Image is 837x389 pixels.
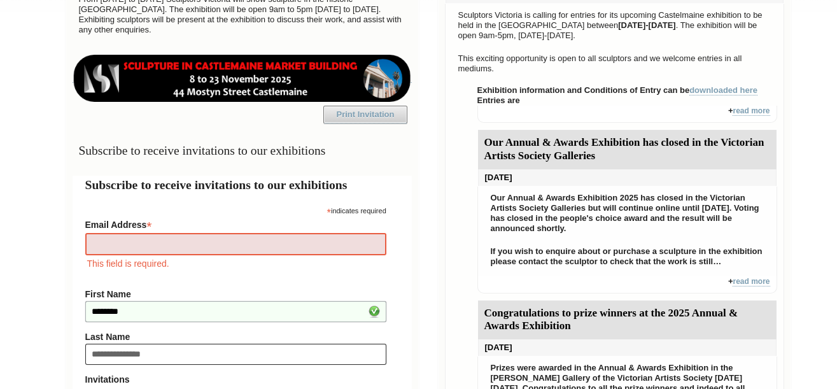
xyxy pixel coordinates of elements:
[484,243,770,270] p: If you wish to enquire about or purchase a sculpture in the exhibition please contact the sculpto...
[85,204,386,216] div: indicates required
[85,332,386,342] label: Last Name
[73,55,412,102] img: castlemaine-ldrbd25v2.png
[85,216,386,231] label: Email Address
[478,130,777,169] div: Our Annual & Awards Exhibition has closed in the Victorian Artists Society Galleries
[85,176,399,194] h2: Subscribe to receive invitations to our exhibitions
[689,85,757,95] a: downloaded here
[478,339,777,356] div: [DATE]
[452,50,777,77] p: This exciting opportunity is open to all sculptors and we welcome entries in all mediums.
[618,20,676,30] strong: [DATE]-[DATE]
[73,138,412,163] h3: Subscribe to receive invitations to our exhibitions
[85,374,386,385] strong: Invitations
[478,169,777,186] div: [DATE]
[477,276,777,294] div: +
[85,257,386,271] div: This field is required.
[733,106,770,116] a: read more
[484,190,770,237] p: Our Annual & Awards Exhibition 2025 has closed in the Victorian Artists Society Galleries but wil...
[452,7,777,44] p: Sculptors Victoria is calling for entries for its upcoming Castelmaine exhibition to be held in t...
[85,289,386,299] label: First Name
[477,85,758,95] strong: Exhibition information and Conditions of Entry can be
[323,106,407,124] a: Print Invitation
[478,301,777,340] div: Congratulations to prize winners at the 2025 Annual & Awards Exhibition
[733,277,770,286] a: read more
[477,106,777,123] div: +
